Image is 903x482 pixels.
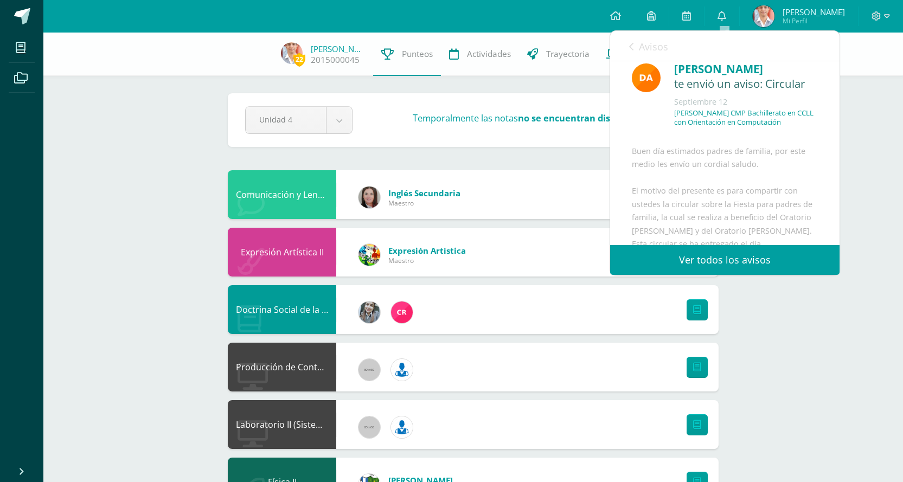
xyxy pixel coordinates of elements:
span: Avisos [639,40,668,53]
span: [PERSON_NAME] [783,7,845,17]
div: Doctrina Social de la Iglesia [228,285,336,334]
span: Unidad 4 [259,107,312,132]
div: Septiembre 12 [674,97,818,107]
div: Laboratorio II (Sistema Operativo Macintoch) [228,400,336,449]
a: Unidad 4 [246,107,352,133]
img: 8af0450cf43d44e38c4a1497329761f3.png [358,187,380,208]
img: 311b8cebe39389ba858d4b5aa0ec3d82.png [281,42,303,64]
span: 22 [293,53,305,66]
p: [PERSON_NAME] CMP Bachillerato en CCLL con Orientación en Computación [674,108,818,127]
strong: no se encuentran disponibles [518,112,648,124]
a: Punteos [373,33,441,76]
div: Producción de Contenidos Digitales [228,343,336,391]
img: f9d34ca01e392badc01b6cd8c48cabbd.png [632,63,661,92]
div: Comunicación y Lenguaje L3 Inglés [228,170,336,219]
span: Maestro [388,256,466,265]
a: Contactos [598,33,674,76]
img: 6ed6846fa57649245178fca9fc9a58dd.png [391,416,413,438]
a: 2015000045 [311,54,360,66]
img: 866c3f3dc5f3efb798120d7ad13644d9.png [391,301,413,323]
img: 60x60 [358,359,380,381]
a: Ver todos los avisos [610,245,840,275]
div: [PERSON_NAME] [674,61,818,78]
span: Maestro [388,198,460,208]
a: Actividades [441,33,519,76]
img: 311b8cebe39389ba858d4b5aa0ec3d82.png [753,5,774,27]
div: Expresión Artística II [228,228,336,277]
a: Trayectoria [519,33,598,76]
div: te envió un aviso: Circular [674,78,818,91]
span: Inglés Secundaria [388,188,460,198]
span: Trayectoria [546,48,590,60]
img: 60x60 [358,416,380,438]
span: Punteos [402,48,433,60]
h3: Temporalmente las notas . [413,112,650,124]
div: Buen día estimados padres de familia, por este medio les envío un cordial saludo. El motivo del p... [632,145,818,418]
span: Expresión Artística [388,245,466,256]
span: Actividades [467,48,511,60]
span: Mi Perfil [783,16,845,25]
img: 6ed6846fa57649245178fca9fc9a58dd.png [391,359,413,381]
a: [PERSON_NAME] [311,43,365,54]
img: cba4c69ace659ae4cf02a5761d9a2473.png [358,301,380,323]
img: 159e24a6ecedfdf8f489544946a573f0.png [358,244,380,266]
